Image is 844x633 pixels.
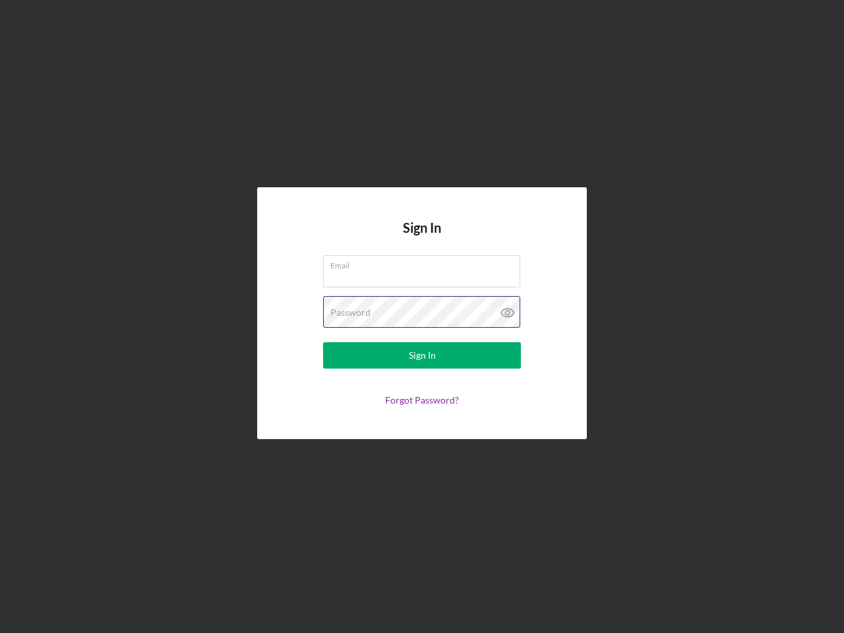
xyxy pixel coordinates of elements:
[403,220,441,255] h4: Sign In
[323,342,521,369] button: Sign In
[409,342,436,369] div: Sign In
[330,256,520,270] label: Email
[330,307,371,318] label: Password
[385,394,459,406] a: Forgot Password?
